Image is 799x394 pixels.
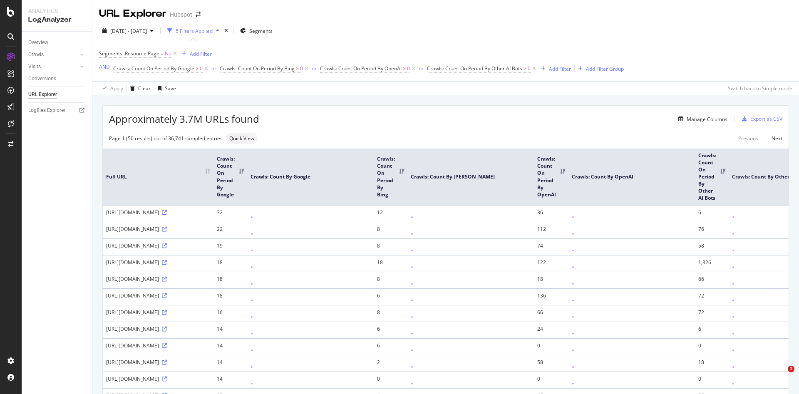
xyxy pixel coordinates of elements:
td: 74 [534,238,568,255]
th: Crawls: Count By Google [247,149,374,205]
td: 16 [213,305,247,322]
div: [URL][DOMAIN_NAME] [106,225,210,233]
span: 0 [200,63,203,74]
div: [URL][DOMAIN_NAME] [106,259,210,266]
td: 18 [695,355,729,372]
div: Apply [110,85,123,92]
td: 72 [695,288,729,305]
td: 0 [695,338,729,355]
td: 8 [374,222,407,238]
span: 0 [407,63,410,74]
td: 18 [374,255,407,272]
a: Visits [28,62,78,71]
div: Analytics [28,7,85,15]
th: Crawls: Count By Bing [407,149,534,205]
a: Crawls [28,50,78,59]
td: 18 [213,255,247,272]
div: arrow-right-arrow-left [196,12,201,17]
div: times [223,27,230,35]
div: Manage Columns [687,116,727,123]
button: [DATE] - [DATE] [99,24,157,37]
td: 14 [213,355,247,372]
td: 6 [374,338,407,355]
td: 22 [213,222,247,238]
div: LogAnalyzer [28,15,85,25]
td: 66 [695,272,729,288]
td: 58 [695,238,729,255]
td: 14 [213,322,247,338]
td: 0 [534,338,568,355]
td: 136 [534,288,568,305]
div: [URL][DOMAIN_NAME] [106,309,210,316]
span: 0 [528,63,531,74]
div: [URL][DOMAIN_NAME] [106,325,210,332]
div: [URL][DOMAIN_NAME] [106,242,210,249]
span: Crawls: Count On Period By Google [113,65,194,72]
div: Hubspot [170,10,192,19]
button: or [312,64,317,72]
span: Crawls: Count On Period By OpenAI [320,65,402,72]
td: 14 [213,338,247,355]
button: AND [99,63,110,71]
a: Next [765,132,782,144]
button: Segments [237,24,276,37]
td: 6 [374,288,407,305]
button: Apply [99,82,123,95]
div: or [419,65,424,72]
td: 18 [213,288,247,305]
td: 6 [374,322,407,338]
div: Switch back to Simple mode [728,85,792,92]
td: 76 [695,222,729,238]
div: URL Explorer [99,7,166,21]
button: Save [154,82,176,95]
span: 1 [788,366,794,372]
button: Add Filter [179,49,212,59]
div: AND [99,63,110,70]
div: Add Filter [549,65,571,72]
span: Approximately 3.7M URLs found [109,112,259,126]
div: [URL][DOMAIN_NAME] [106,209,210,216]
div: URL Explorer [28,90,57,99]
th: Crawls: Count On Period By OpenAI: activate to sort column ascending [534,149,568,205]
div: Logfiles Explorer [28,106,65,115]
th: Full URL: activate to sort column ascending [103,149,213,205]
td: 122 [534,255,568,272]
span: Crawls: Count On Period By Other AI Bots [427,65,522,72]
button: or [211,64,216,72]
span: No [165,48,171,59]
td: 8 [374,305,407,322]
th: Crawls: Count By OpenAI [568,149,695,205]
td: 58 [534,355,568,372]
iframe: Intercom live chat [771,366,791,386]
button: Switch back to Simple mode [725,82,792,95]
th: Crawls: Count On Period By Bing: activate to sort column ascending [374,149,407,205]
div: Overview [28,38,48,47]
div: Add Filter Group [586,65,624,72]
td: 0 [374,372,407,388]
button: Add Filter Group [575,64,624,74]
th: Crawls: Count On Period By Google: activate to sort column ascending [213,149,247,205]
td: 6 [695,322,729,338]
td: 66 [534,305,568,322]
span: Segments [249,27,273,35]
td: 2 [374,355,407,372]
td: 8 [374,238,407,255]
td: 14 [213,372,247,388]
span: > [403,65,406,72]
div: neutral label [226,133,258,144]
button: Clear [127,82,151,95]
td: 72 [695,305,729,322]
div: Visits [28,62,41,71]
div: [URL][DOMAIN_NAME] [106,375,210,382]
td: 32 [213,205,247,222]
div: [URL][DOMAIN_NAME] [106,359,210,366]
td: 1,326 [695,255,729,272]
td: 18 [213,272,247,288]
button: Add Filter [538,64,571,74]
div: [URL][DOMAIN_NAME] [106,342,210,349]
td: 0 [695,372,729,388]
div: Save [165,85,176,92]
a: Conversions [28,74,86,83]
